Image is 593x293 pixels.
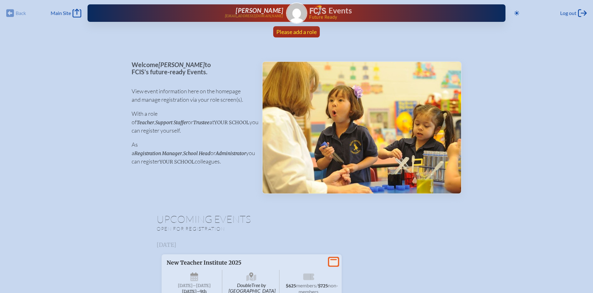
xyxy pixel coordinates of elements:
div: FCIS Events — Future ready [310,5,485,19]
span: / [316,282,318,288]
span: Please add a role [276,28,317,35]
p: New Teacher Institute 2025 [167,259,324,266]
span: School Head [183,150,210,156]
span: Teacher [137,120,154,125]
span: [PERSON_NAME] [158,61,205,68]
p: With a role of , or at you can register yourself. [132,110,252,135]
img: Gravatar [287,3,307,23]
span: $725 [318,283,328,289]
h1: Upcoming Events [157,214,437,224]
h3: [DATE] [157,242,437,248]
span: Future Ready [309,15,485,19]
p: As a , or you can register colleagues. [132,140,252,166]
span: members [296,282,316,288]
span: [PERSON_NAME] [236,7,283,14]
a: Please add a role [274,26,319,37]
span: your school [159,159,195,165]
a: [PERSON_NAME][EMAIL_ADDRESS][DOMAIN_NAME] [108,7,283,19]
span: Main Site [51,10,71,16]
span: Trustee [193,120,209,125]
img: Events [263,62,461,193]
span: Registration Manager [134,150,182,156]
span: Log out [560,10,576,16]
span: –[DATE] [193,283,211,288]
span: $625 [286,283,296,289]
p: View event information here on the homepage and manage registration via your role screen(s). [132,87,252,104]
a: Main Site [51,9,81,17]
span: your school [214,120,249,125]
span: Administrator [216,150,246,156]
p: Open for registration [157,226,322,232]
p: Welcome to FCIS’s future-ready Events. [132,61,252,75]
span: [DATE] [178,283,193,288]
a: Gravatar [286,2,307,24]
p: [EMAIL_ADDRESS][DOMAIN_NAME] [225,14,284,18]
span: Support Staffer [155,120,188,125]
